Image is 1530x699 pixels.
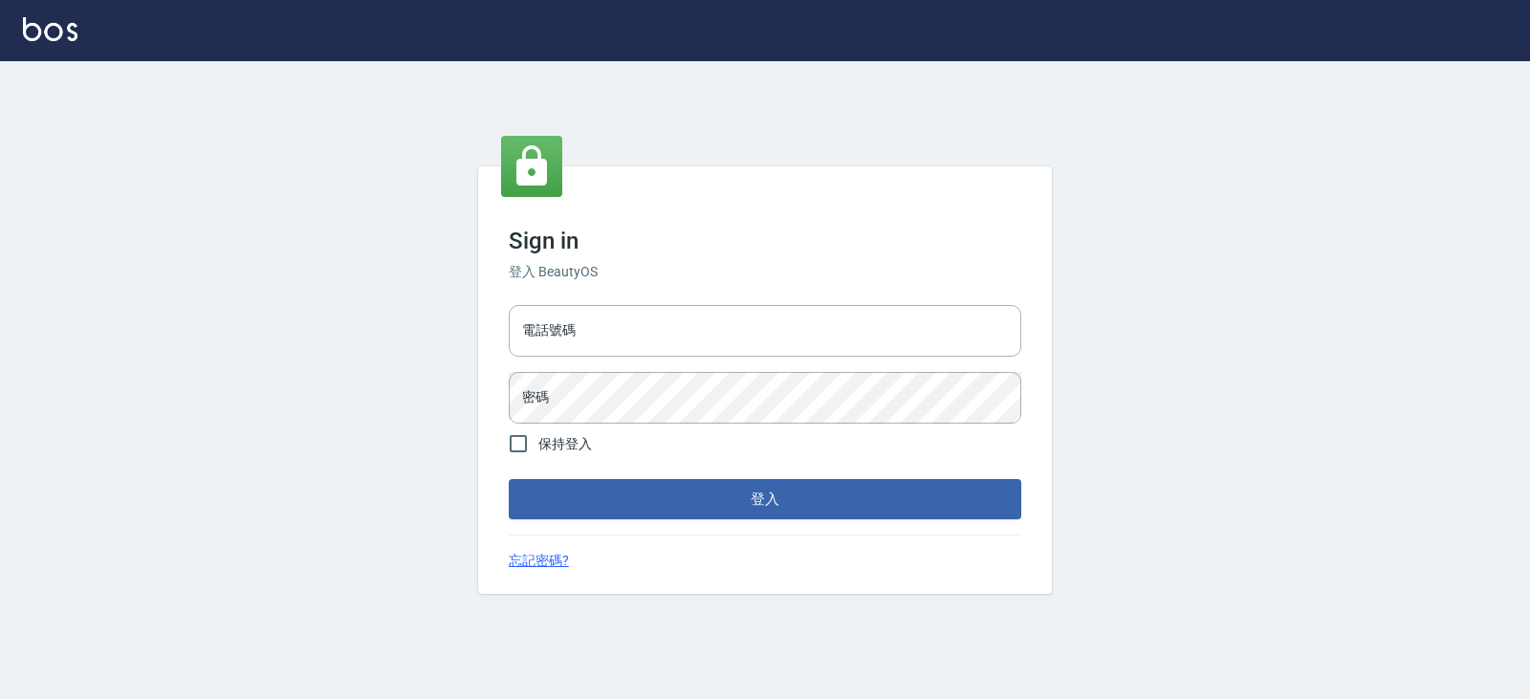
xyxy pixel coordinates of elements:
button: 登入 [509,479,1021,519]
h6: 登入 BeautyOS [509,262,1021,282]
span: 保持登入 [538,434,592,454]
img: Logo [23,17,77,41]
h3: Sign in [509,228,1021,254]
a: 忘記密碼? [509,551,569,571]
